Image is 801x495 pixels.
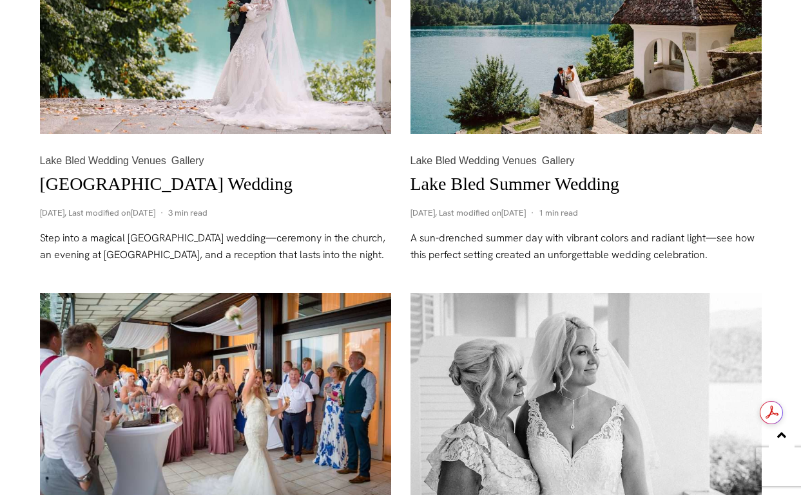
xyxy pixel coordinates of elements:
[539,207,578,219] span: 1 min read
[40,174,293,194] a: [GEOGRAPHIC_DATA] Wedding
[539,153,577,168] a: Gallery
[410,207,435,218] time: [DATE]
[410,174,620,194] a: Lake Bled Summer Wedding
[168,207,207,219] span: 3 min read
[501,207,526,218] time: [DATE]
[40,153,169,168] a: Lake Bled Wedding Venues
[410,153,539,168] a: Lake Bled Wedding Venues
[169,153,207,168] a: Gallery
[40,230,391,263] p: Step into a magical [GEOGRAPHIC_DATA] wedding—ceremony in the church, an evening at [GEOGRAPHIC_D...
[410,207,526,218] a: [DATE], Last modified on[DATE]
[410,230,762,263] p: A sun-drenched summer day with vibrant colors and radiant light—see how this perfect setting crea...
[40,207,64,218] time: [DATE]
[131,207,155,218] time: [DATE]
[40,207,155,218] a: [DATE], Last modified on[DATE]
